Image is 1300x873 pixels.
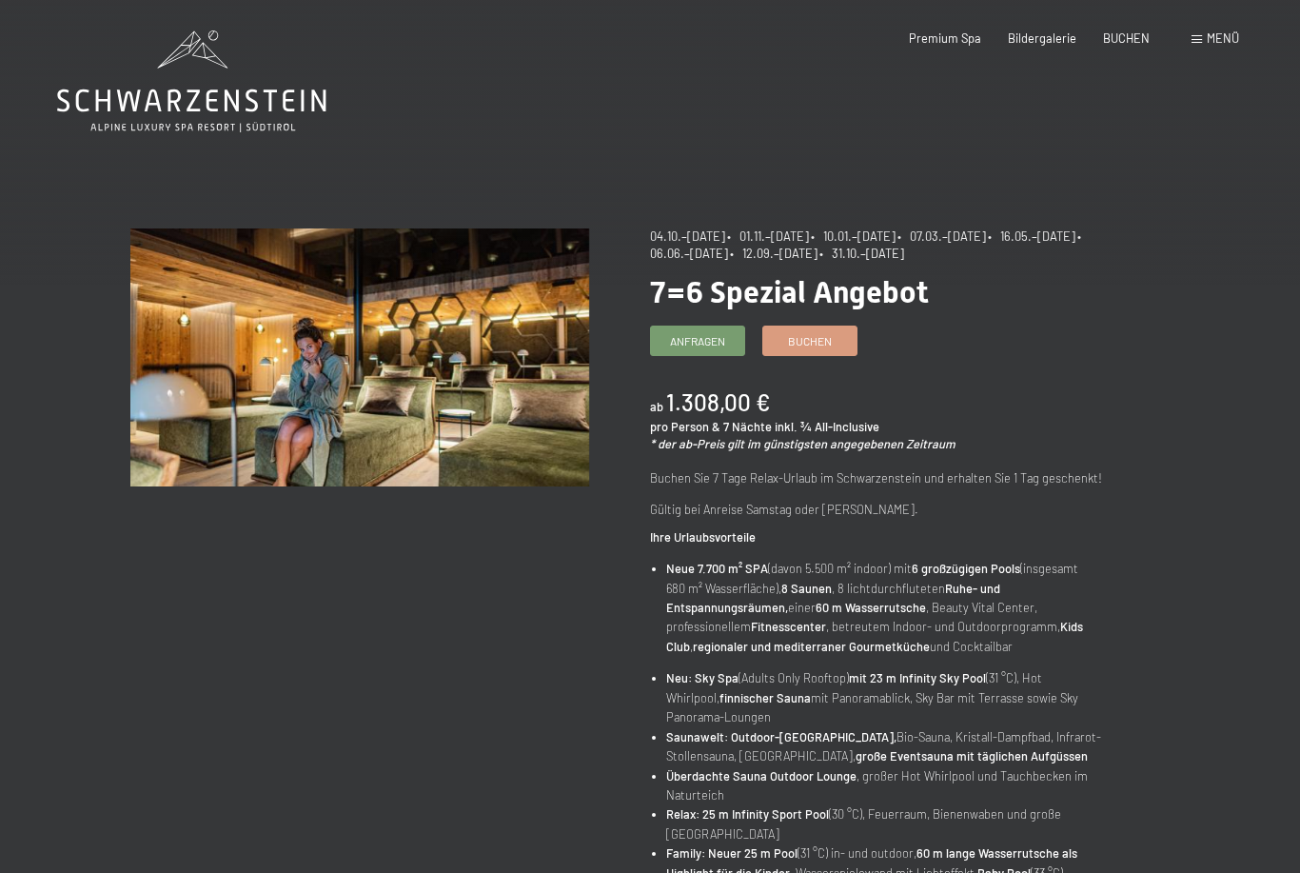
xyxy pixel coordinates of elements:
strong: finnischer Sauna [719,690,811,705]
span: 7 Nächte [723,419,772,434]
li: (30 °C), Feuerraum, Bienenwaben und große [GEOGRAPHIC_DATA] [666,804,1109,843]
span: • 01.11.–[DATE] [727,228,809,244]
span: • 06.06.–[DATE] [650,228,1087,261]
strong: 60 m Wasserrutsche [816,600,926,615]
span: pro Person & [650,419,720,434]
span: Buchen [788,333,832,349]
li: (Adults Only Rooftop) (31 °C), Hot Whirlpool, mit Panoramablick, Sky Bar mit Terrasse sowie Sky P... [666,668,1109,726]
a: Anfragen [651,327,744,355]
strong: große Eventsauna mit täglichen Aufgüssen [856,748,1088,764]
strong: Kids Club [666,619,1083,653]
span: ab [650,399,663,414]
strong: Saunawelt: Outdoor-[GEOGRAPHIC_DATA], [666,729,896,744]
strong: 6 großzügigen Pools [912,561,1020,576]
strong: Neu: Sky Spa [666,670,739,685]
strong: Ihre Urlaubsvorteile [650,529,756,545]
strong: Überdachte Sauna Outdoor Lounge [666,768,857,784]
span: • 12.09.–[DATE] [730,246,817,261]
span: Anfragen [670,333,725,349]
strong: Neue 7.700 m² SPA [666,561,768,576]
a: Premium Spa [909,30,981,46]
span: • 31.10.–[DATE] [819,246,904,261]
li: , großer Hot Whirlpool und Tauchbecken im Naturteich [666,766,1109,805]
span: • 10.01.–[DATE] [811,228,896,244]
span: inkl. ¾ All-Inclusive [775,419,879,434]
strong: Relax: 25 m Infinity Sport Pool [666,806,829,822]
span: 7=6 Spezial Angebot [650,274,929,310]
a: BUCHEN [1103,30,1150,46]
b: 1.308,00 € [666,388,770,416]
span: • 16.05.–[DATE] [988,228,1075,244]
span: • 07.03.–[DATE] [897,228,986,244]
li: (davon 5.500 m² indoor) mit (insgesamt 680 m² Wasserfläche), , 8 lichtdurchfluteten einer , Beaut... [666,559,1109,656]
strong: Family: Neuer 25 m Pool [666,845,798,861]
span: Menü [1207,30,1239,46]
em: * der ab-Preis gilt im günstigsten angegebenen Zeitraum [650,436,955,451]
img: 7=6 Spezial Angebot [130,228,589,486]
strong: Fitnesscenter [751,619,826,634]
strong: mit 23 m Infinity Sky Pool [849,670,986,685]
p: Buchen Sie 7 Tage Relax-Urlaub im Schwarzenstein und erhalten Sie 1 Tag geschenkt! [650,468,1109,487]
a: Buchen [763,327,857,355]
strong: Ruhe- und Entspannungsräumen, [666,581,1000,615]
strong: 8 Saunen [781,581,832,596]
p: Gültig bei Anreise Samstag oder [PERSON_NAME]. [650,500,1109,519]
li: Bio-Sauna, Kristall-Dampfbad, Infrarot-Stollensauna, [GEOGRAPHIC_DATA], [666,727,1109,766]
span: 04.10.–[DATE] [650,228,725,244]
a: Bildergalerie [1008,30,1076,46]
strong: regionaler und mediterraner Gourmetküche [693,639,930,654]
